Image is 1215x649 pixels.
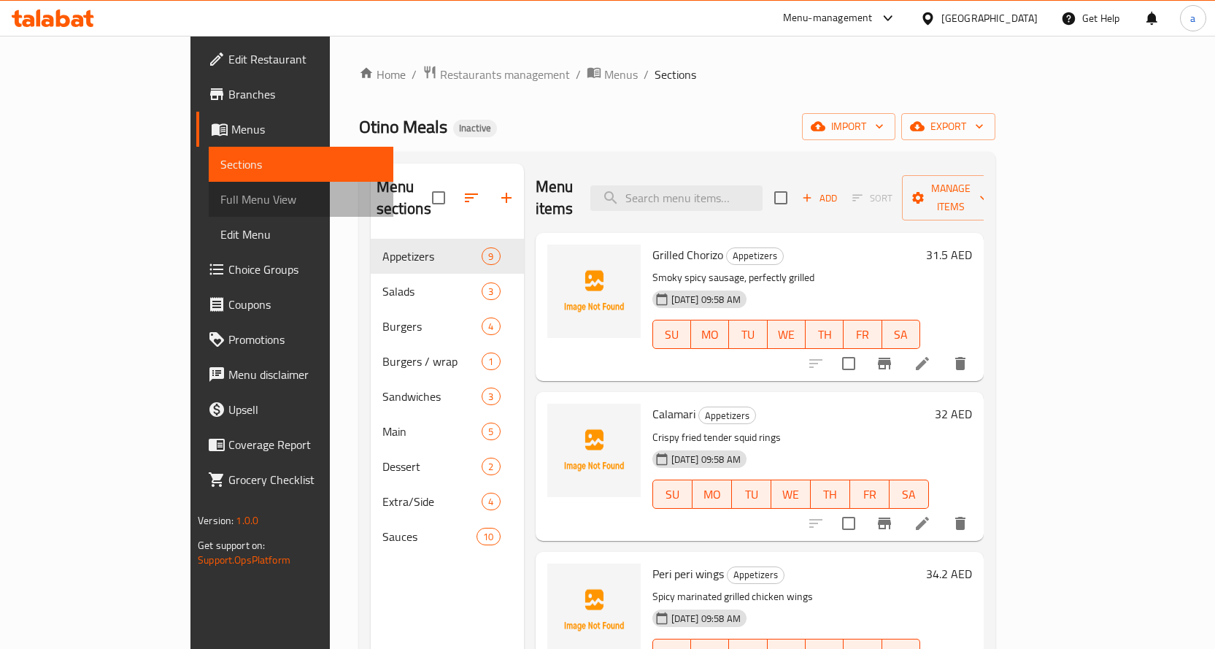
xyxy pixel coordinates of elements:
a: Branches [196,77,393,112]
button: SA [882,320,920,349]
button: TU [732,480,771,509]
span: [DATE] 09:58 AM [666,612,747,626]
span: MO [697,324,723,345]
a: Promotions [196,322,393,357]
button: WE [771,480,811,509]
div: Burgers4 [371,309,524,344]
a: Grocery Checklist [196,462,393,497]
span: SU [659,484,687,505]
span: a [1190,10,1195,26]
span: Edit Restaurant [228,50,382,68]
div: Appetizers [726,247,784,265]
a: Restaurants management [423,65,570,84]
span: Extra/Side [382,493,482,510]
span: Full Menu View [220,191,382,208]
span: 3 [482,390,499,404]
span: TU [738,484,765,505]
span: Appetizers [699,407,755,424]
button: Branch-specific-item [867,506,902,541]
div: Burgers / wrap1 [371,344,524,379]
button: WE [768,320,806,349]
span: Grocery Checklist [228,471,382,488]
span: Peri peri wings [652,563,724,585]
span: TH [811,324,838,345]
img: Calamari [547,404,641,497]
button: SA [890,480,929,509]
span: Main [382,423,482,440]
span: Appetizers [382,247,482,265]
nav: Menu sections [371,233,524,560]
button: delete [943,506,978,541]
div: Dessert2 [371,449,524,484]
input: search [590,185,763,211]
span: WE [777,484,805,505]
div: Sandwiches3 [371,379,524,414]
span: Restaurants management [440,66,570,83]
span: Add item [796,187,843,210]
button: import [802,113,895,140]
span: Branches [228,85,382,103]
a: Sections [209,147,393,182]
span: Select to update [833,348,864,379]
span: Sections [655,66,696,83]
div: items [482,353,500,370]
span: 5 [482,425,499,439]
span: Sort sections [454,180,489,215]
span: Burgers [382,318,482,335]
div: items [482,423,500,440]
span: Burgers / wrap [382,353,482,370]
span: Choice Groups [228,261,382,278]
span: [DATE] 09:58 AM [666,293,747,307]
a: Menus [587,65,638,84]
span: FR [849,324,876,345]
span: Manage items [914,180,988,216]
span: Edit Menu [220,226,382,243]
span: Select section [765,183,796,213]
button: Add [796,187,843,210]
div: Appetizers9 [371,239,524,274]
button: TH [811,480,850,509]
button: FR [850,480,890,509]
span: Sections [220,155,382,173]
span: Menu disclaimer [228,366,382,383]
span: Coupons [228,296,382,313]
span: Grilled Chorizo [652,244,723,266]
nav: breadcrumb [359,65,995,84]
div: Appetizers [698,407,756,424]
span: Version: [198,511,234,530]
span: Upsell [228,401,382,418]
span: FR [856,484,884,505]
button: SU [652,480,693,509]
a: Edit Restaurant [196,42,393,77]
span: WE [774,324,800,345]
div: Sauces10 [371,519,524,554]
button: MO [693,480,732,509]
span: export [913,118,984,136]
span: Coverage Report [228,436,382,453]
span: Appetizers [727,247,783,264]
span: 9 [482,250,499,264]
div: Dessert [382,458,482,475]
span: SA [888,324,914,345]
button: MO [691,320,729,349]
button: FR [844,320,882,349]
span: 4 [482,320,499,334]
span: Sauces [382,528,477,545]
h2: Menu items [536,176,574,220]
div: Salads3 [371,274,524,309]
h6: 32 AED [935,404,972,424]
button: Manage items [902,175,1000,220]
button: Add section [489,180,524,215]
button: delete [943,346,978,381]
button: TU [729,320,767,349]
span: TH [817,484,844,505]
li: / [576,66,581,83]
span: Otino Meals [359,110,447,143]
div: items [482,458,500,475]
span: Select section first [843,187,902,210]
div: items [482,318,500,335]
